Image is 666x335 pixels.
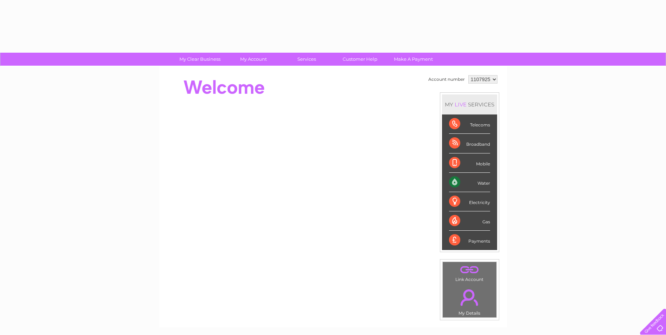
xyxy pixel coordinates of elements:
a: My Clear Business [171,53,229,66]
a: Services [278,53,336,66]
a: Customer Help [331,53,389,66]
div: Telecoms [449,114,490,134]
div: Water [449,173,490,192]
td: Link Account [442,262,497,284]
td: Account number [427,73,467,85]
a: . [444,264,495,276]
div: Gas [449,211,490,231]
a: Make A Payment [384,53,442,66]
div: Electricity [449,192,490,211]
div: Broadband [449,134,490,153]
a: . [444,285,495,310]
a: My Account [224,53,282,66]
div: Payments [449,231,490,250]
div: Mobile [449,153,490,173]
div: MY SERVICES [442,94,497,114]
div: LIVE [453,101,468,108]
td: My Details [442,283,497,318]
